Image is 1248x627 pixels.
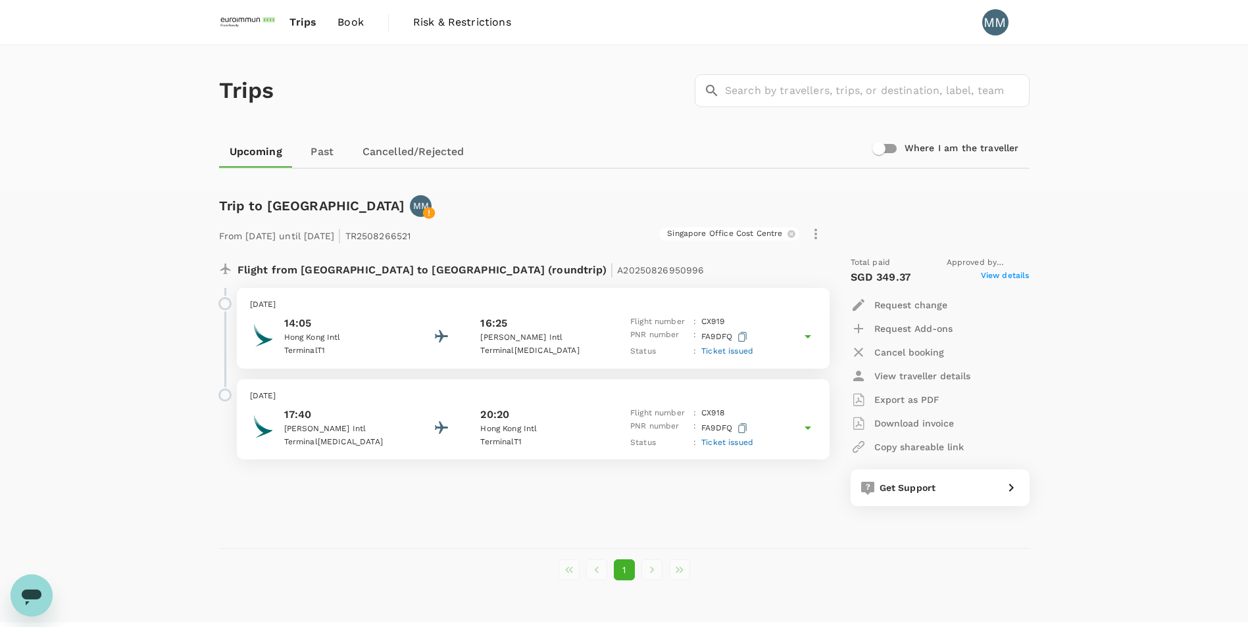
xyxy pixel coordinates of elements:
button: Copy shareable link [851,435,964,459]
p: : [693,420,696,436]
span: Trips [289,14,316,30]
p: FA9DFQ [701,420,750,436]
p: Download invoice [874,417,954,430]
p: Flight number [630,407,688,420]
p: Export as PDF [874,393,939,406]
div: Singapore Office Cost Centre [659,227,799,241]
p: : [693,407,696,420]
a: Upcoming [219,136,293,168]
p: Terminal [MEDICAL_DATA] [480,344,599,358]
p: Copy shareable link [874,440,964,453]
p: Status [630,345,688,358]
p: Request Add-ons [874,322,953,335]
p: : [693,315,696,329]
span: Ticket issued [701,438,753,447]
p: MM [413,199,429,212]
p: SGD 349.37 [851,269,911,285]
p: Hong Kong Intl [284,331,403,344]
button: View traveller details [851,364,970,388]
p: Terminal T1 [480,436,599,449]
h6: Where I am the traveller [905,141,1019,156]
span: Singapore Office Cost Centre [659,228,790,239]
a: Past [293,136,352,168]
img: Cathay Pacific Airways [250,413,276,440]
p: [DATE] [250,390,816,403]
h6: Trip to [GEOGRAPHIC_DATA] [219,195,405,216]
p: 17:40 [284,407,403,423]
p: Flight number [630,315,688,329]
p: FA9DFQ [701,329,750,345]
h1: Trips [219,45,274,136]
p: [PERSON_NAME] Intl [284,423,403,436]
p: : [693,436,696,450]
p: : [693,345,696,358]
p: Hong Kong Intl [480,423,599,436]
span: Risk & Restrictions [413,14,511,30]
img: EUROIMMUN (South East Asia) Pte. Ltd. [219,8,280,37]
button: Export as PDF [851,388,939,411]
p: Cancel booking [874,346,944,359]
p: Terminal T1 [284,344,403,358]
iframe: 開啟傳訊視窗按鈕 [11,574,53,616]
p: [PERSON_NAME] Intl [480,331,599,344]
img: Cathay Pacific Airways [250,322,276,348]
p: [DATE] [250,298,816,312]
p: Request change [874,298,947,312]
p: From [DATE] until [DATE] TR2508266521 [219,222,411,246]
span: View details [981,269,1030,285]
input: Search by travellers, trips, or destination, label, team [725,74,1030,107]
p: PNR number [630,420,688,436]
p: 14:05 [284,315,403,331]
nav: pagination navigation [555,559,693,580]
span: Get Support [880,482,936,493]
a: Cancelled/Rejected [352,136,475,168]
p: 16:25 [480,315,507,331]
button: Request Add-ons [851,317,953,340]
p: Terminal [MEDICAL_DATA] [284,436,403,449]
span: | [610,260,614,279]
p: PNR number [630,329,688,345]
div: MM [982,9,1009,35]
p: 20:20 [480,407,509,423]
p: Status [630,436,688,450]
button: Download invoice [851,411,954,435]
span: Ticket issued [701,346,753,356]
p: Flight from [GEOGRAPHIC_DATA] to [GEOGRAPHIC_DATA] (roundtrip) [237,256,705,280]
span: Book [337,14,364,30]
span: Total paid [851,256,891,269]
button: Cancel booking [851,340,944,364]
p: View traveller details [874,369,970,383]
button: page 1 [614,559,635,580]
p: CX 918 [701,407,724,420]
span: | [337,226,341,244]
p: CX 919 [701,315,724,329]
span: A20250826950996 [617,265,704,275]
p: : [693,329,696,345]
button: Request change [851,293,947,317]
span: Approved by [947,256,1030,269]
